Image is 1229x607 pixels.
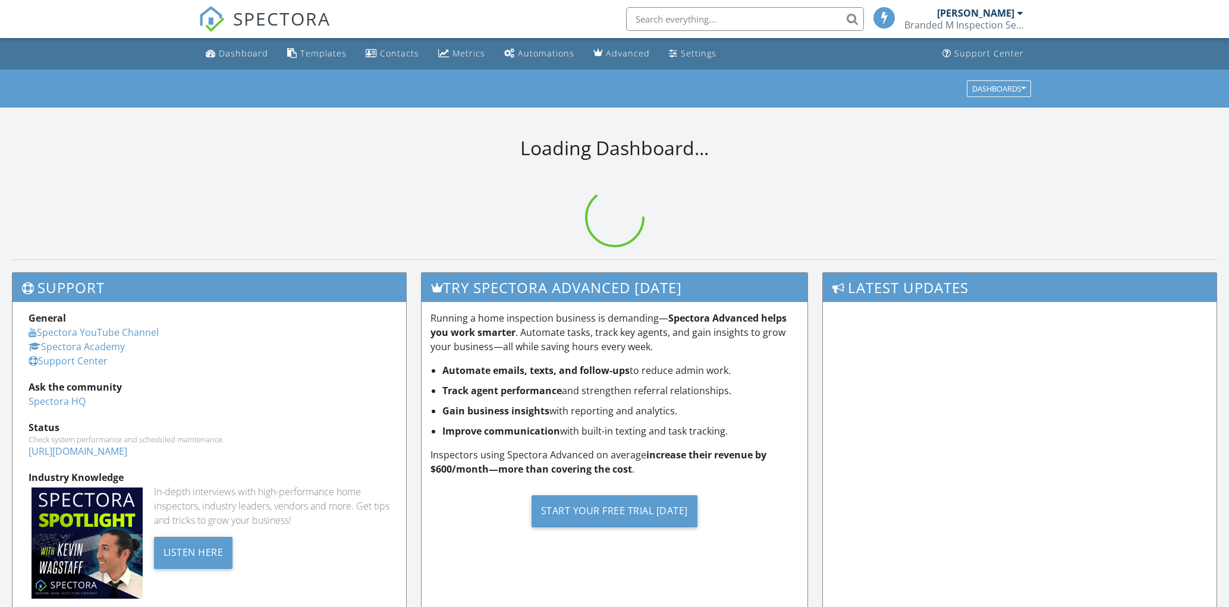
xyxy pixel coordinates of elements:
span: SPECTORA [233,6,331,31]
a: Templates [282,43,351,65]
a: Spectora Academy [29,340,125,353]
div: In-depth interviews with high-performance home inspectors, industry leaders, vendors and more. Ge... [154,485,390,527]
a: SPECTORA [199,16,331,41]
a: Dashboard [201,43,273,65]
strong: Gain business insights [442,404,549,417]
a: Listen Here [154,545,233,558]
div: Listen Here [154,537,233,569]
strong: General [29,312,66,325]
div: Automations [518,48,574,59]
div: Ask the community [29,380,390,394]
p: Inspectors using Spectora Advanced on average . [430,448,799,476]
a: Automations (Basic) [499,43,579,65]
li: with reporting and analytics. [442,404,799,418]
div: [PERSON_NAME] [937,7,1014,19]
a: Support Center [29,354,108,367]
a: Spectora HQ [29,395,86,408]
input: Search everything... [626,7,864,31]
a: Advanced [589,43,655,65]
div: Settings [681,48,716,59]
div: Start Your Free Trial [DATE] [532,495,697,527]
strong: Improve communication [442,424,560,438]
div: Dashboards [972,84,1026,93]
a: Spectora YouTube Channel [29,326,159,339]
h3: Support [12,273,406,302]
img: The Best Home Inspection Software - Spectora [199,6,225,32]
p: Running a home inspection business is demanding— . Automate tasks, track key agents, and gain ins... [430,311,799,354]
strong: Automate emails, texts, and follow-ups [442,364,630,377]
a: [URL][DOMAIN_NAME] [29,445,127,458]
div: Check system performance and scheduled maintenance. [29,435,390,444]
div: Metrics [452,48,485,59]
img: Spectoraspolightmain [32,488,143,599]
li: to reduce admin work. [442,363,799,378]
a: Settings [664,43,721,65]
a: Start Your Free Trial [DATE] [430,486,799,536]
h3: Try spectora advanced [DATE] [422,273,808,302]
div: Dashboard [219,48,268,59]
div: Advanced [606,48,650,59]
strong: Spectora Advanced helps you work smarter [430,312,787,339]
a: Contacts [361,43,424,65]
div: Status [29,420,390,435]
h3: Latest Updates [823,273,1217,302]
div: Contacts [380,48,419,59]
div: Industry Knowledge [29,470,390,485]
a: Metrics [433,43,490,65]
div: Branded M Inspection Services [904,19,1023,31]
div: Support Center [954,48,1024,59]
strong: increase their revenue by $600/month—more than covering the cost [430,448,766,476]
li: and strengthen referral relationships. [442,383,799,398]
button: Dashboards [967,80,1031,97]
li: with built-in texting and task tracking. [442,424,799,438]
div: Templates [300,48,347,59]
strong: Track agent performance [442,384,562,397]
a: Support Center [938,43,1029,65]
